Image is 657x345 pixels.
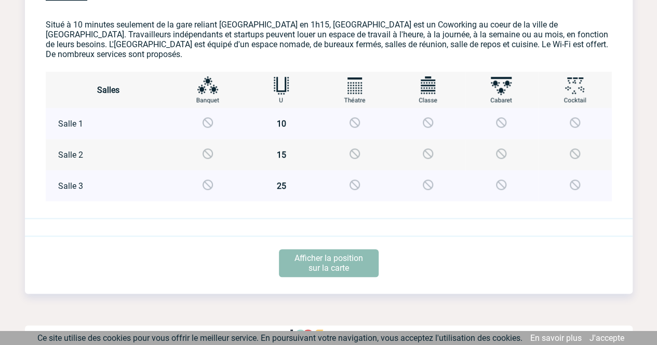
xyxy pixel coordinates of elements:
td: 10 [245,108,318,139]
span: Salle 1 [58,119,83,129]
p: Situé à 10 minutes seulement de la gare reliant [GEOGRAPHIC_DATA] en 1h15, [GEOGRAPHIC_DATA] est ... [46,20,612,59]
span: Ce site utilise des cookies pour vous offrir le meilleur service. En poursuivant votre navigation... [37,333,522,343]
img: http://www.idealmeetingsevents.fr/ [290,329,323,342]
a: FAQ [254,330,290,340]
p: Afficher la position sur la carte [279,249,379,277]
span: Salle 3 [58,181,83,191]
td: 25 [245,170,318,201]
a: En savoir plus [530,333,582,343]
img: Classe [413,74,443,103]
img: U [266,74,296,103]
img: Cocktail [560,74,589,103]
a: J'accepte [589,333,624,343]
img: Théâtre [340,74,369,103]
td: 15 [245,139,318,170]
img: Cabaret [487,74,516,103]
img: Banquet [193,74,222,103]
span: Salle 2 [58,150,83,160]
h5: Salles [46,85,171,95]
